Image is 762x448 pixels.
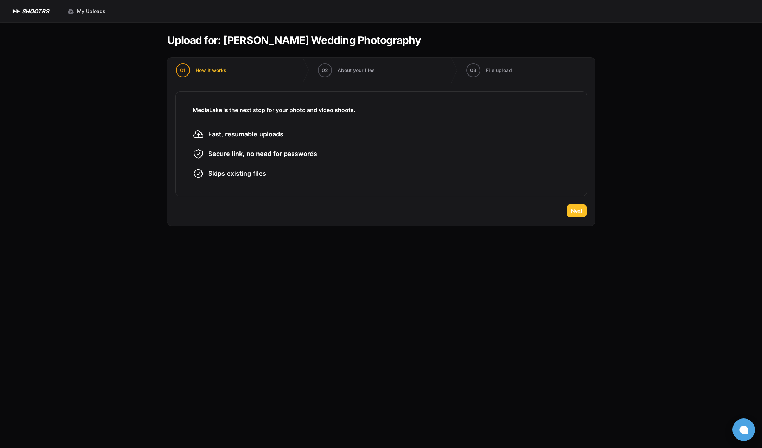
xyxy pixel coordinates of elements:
[193,106,570,114] h3: MediaLake is the next stop for your photo and video shoots.
[470,67,476,74] span: 03
[63,5,110,18] a: My Uploads
[322,67,328,74] span: 02
[11,7,22,15] img: SHOOTRS
[167,58,235,83] button: 01 How it works
[571,207,582,214] span: Next
[167,34,421,46] h1: Upload for: [PERSON_NAME] Wedding Photography
[180,67,185,74] span: 01
[732,418,755,441] button: Open chat window
[208,129,283,139] span: Fast, resumable uploads
[338,67,375,74] span: About your files
[11,7,49,15] a: SHOOTRS SHOOTRS
[567,204,587,217] button: Next
[77,8,105,15] span: My Uploads
[208,169,266,178] span: Skips existing files
[309,58,383,83] button: 02 About your files
[458,58,520,83] button: 03 File upload
[208,149,317,159] span: Secure link, no need for passwords
[486,67,512,74] span: File upload
[22,7,49,15] h1: SHOOTRS
[196,67,226,74] span: How it works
